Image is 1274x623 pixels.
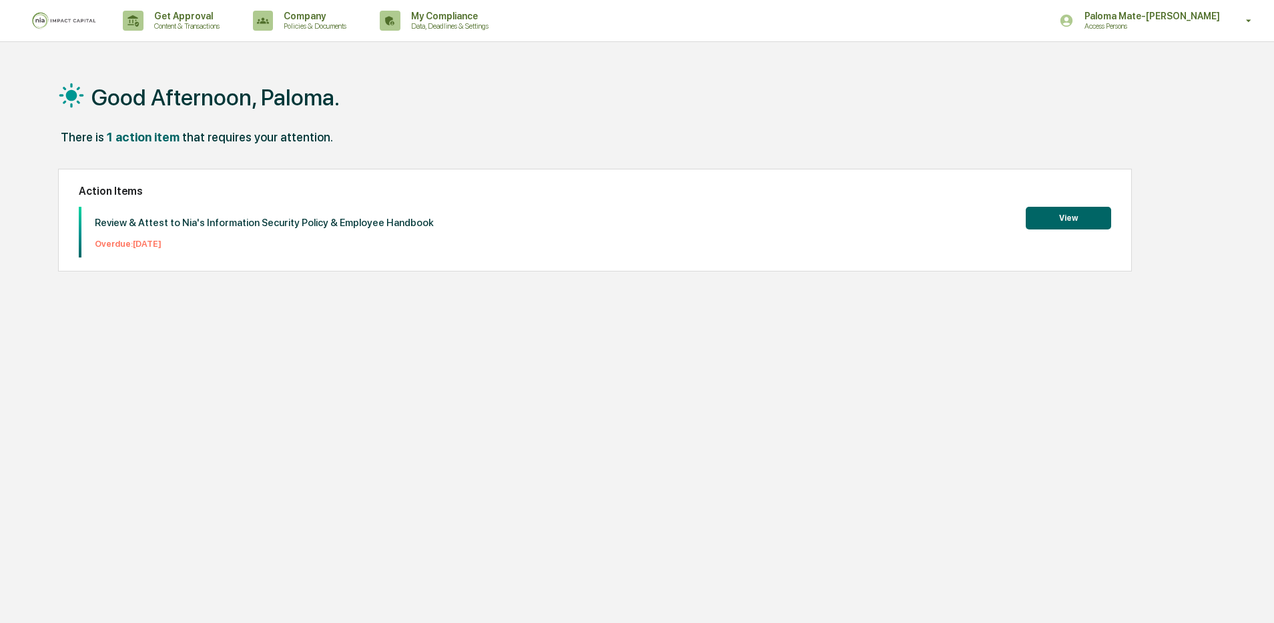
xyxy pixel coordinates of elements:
p: Company [273,11,353,21]
button: View [1026,207,1111,229]
h2: Action Items [79,185,1110,197]
p: Content & Transactions [143,21,226,31]
img: logo [32,12,96,29]
div: that requires your attention. [182,130,333,144]
div: 1 action item [107,130,180,144]
p: Access Persons [1074,21,1205,31]
p: Policies & Documents [273,21,353,31]
h1: Good Afternoon, Paloma. [91,84,340,111]
p: My Compliance [400,11,495,21]
p: Review & Attest to Nia's Information Security Policy & Employee Handbook [95,217,434,229]
p: Paloma Mate-[PERSON_NAME] [1074,11,1227,21]
p: Overdue: [DATE] [95,239,434,249]
p: Get Approval [143,11,226,21]
p: Data, Deadlines & Settings [400,21,495,31]
div: There is [61,130,104,144]
a: View [1026,211,1111,223]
